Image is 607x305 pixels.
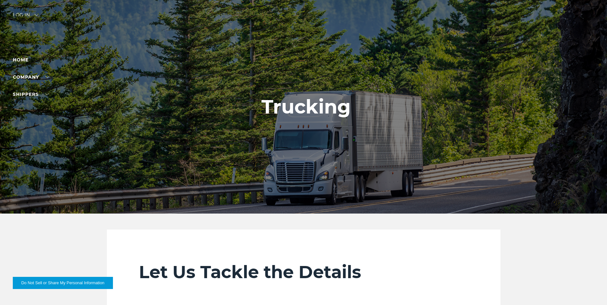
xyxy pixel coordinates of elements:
[13,13,38,22] div: Log in
[13,109,49,114] a: Carriers
[13,74,49,80] a: Company
[13,91,49,97] a: SHIPPERS
[280,13,328,41] img: kbx logo
[13,277,113,289] button: Do Not Sell or Share My Personal Information
[261,96,351,118] h1: Trucking
[35,14,38,16] img: arrow
[139,262,468,283] h2: Let Us Tackle the Details
[13,57,28,63] a: Home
